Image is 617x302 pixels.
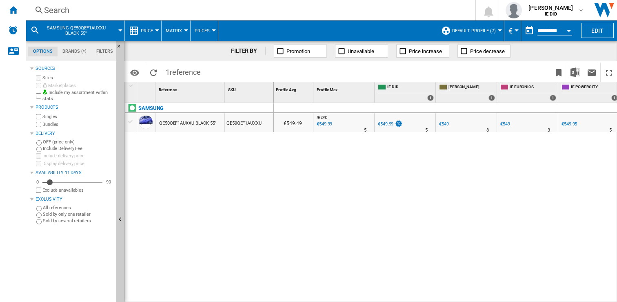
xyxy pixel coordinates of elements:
div: Delivery Time : 5 days [364,126,366,134]
div: Reference Sort None [157,82,224,95]
span: IE DID [387,84,434,91]
label: Sites [42,75,113,81]
label: Display delivery price [42,161,113,167]
div: Sort None [157,82,224,95]
div: Sort None [139,82,155,95]
img: excel-24x24.png [570,67,580,77]
button: Price increase [396,45,449,58]
button: Matrix [166,20,186,41]
span: SAMSUNG QE50QEF1AUXXU BLACK 55" [43,25,109,36]
button: Default profile (7) [452,20,500,41]
div: IE EURONICS 1 offers sold by IE EURONICS [499,82,558,103]
input: Singles [36,114,41,119]
md-tab-item: Options [28,47,58,56]
div: QE50QEF1AUXXU BLACK 55" [159,114,217,133]
div: 90 [104,179,113,185]
div: 0 [34,179,41,185]
md-menu: Currency [504,20,521,41]
button: Open calendar [562,22,576,37]
div: €549.99 [378,121,393,127]
div: Profile Max Sort None [315,82,374,95]
input: OFF (price only) [36,140,42,145]
div: QE50QEF1AUXXU [225,113,273,132]
span: [PERSON_NAME] [448,84,495,91]
md-tab-item: Filters [91,47,118,56]
div: Delivery Time : 5 days [609,126,612,134]
div: Default profile (7) [441,20,500,41]
div: € [508,20,517,41]
input: Bundles [36,122,41,127]
div: 1 offers sold by IE DID [427,95,434,101]
md-tab-item: Brands (*) [58,47,91,56]
div: Exclusivity [36,196,113,203]
input: Display delivery price [36,161,41,166]
span: reference [170,68,201,76]
span: IE EURONICS [510,84,556,91]
label: Sold by only one retailer [43,211,113,217]
div: €549.95 [560,120,577,128]
button: Hide [116,41,126,56]
button: Options [127,65,143,80]
label: Singles [42,114,113,120]
input: Sites [36,75,41,81]
div: Sort None [315,82,374,95]
div: IE DID 1 offers sold by IE DID [376,82,435,103]
img: promotionV3.png [395,120,403,127]
img: mysite-bg-18x18.png [42,89,47,94]
div: €549 [500,121,510,127]
div: Profile Avg Sort None [274,82,313,95]
md-slider: Availability [42,178,102,186]
span: Price increase [409,48,442,54]
input: Display delivery price [36,188,41,193]
input: Marketplaces [36,83,41,88]
div: Sort None [226,82,273,95]
span: Reference [159,87,177,92]
img: profile.jpg [506,2,522,18]
div: Click to filter on that brand [138,103,164,113]
button: SAMSUNG QE50QEF1AUXXU BLACK 55" [43,20,117,41]
div: FILTER BY [231,47,266,55]
span: Price [141,28,153,34]
div: Delivery Time : 3 days [548,126,550,134]
div: Search [44,4,454,16]
div: Sources [36,65,113,72]
img: alerts-logo.svg [8,25,18,35]
div: Price [129,20,157,41]
span: IE DID [317,115,327,120]
input: All references [36,206,42,211]
button: Price decrease [457,45,510,58]
div: €549.95 [562,121,577,127]
input: Include my assortment within stats [36,91,41,101]
div: €549.99 [377,120,403,128]
div: 1 offers sold by IE HARVEY NORMAN [488,95,495,101]
div: Last updated : Sunday, 14 September 2025 00:02 [315,120,332,128]
div: Delivery Time : 5 days [425,126,428,134]
span: Default profile (7) [452,28,496,34]
label: All references [43,205,113,211]
label: Include Delivery Fee [43,145,113,152]
b: IE DID [545,11,557,17]
div: Sort None [274,82,313,95]
input: Sold by only one retailer [36,213,42,218]
div: 1 offers sold by IE EURONICS [550,95,556,101]
div: Delivery [36,130,113,137]
label: Include delivery price [42,153,113,159]
span: SKU [228,87,236,92]
span: Price decrease [470,48,505,54]
span: Profile Avg [276,87,296,92]
div: €549 [438,120,449,128]
button: Maximize [601,63,617,82]
div: [PERSON_NAME] 1 offers sold by IE HARVEY NORMAN [437,82,497,103]
button: Prices [195,20,214,41]
div: €549 [499,120,510,128]
div: Delivery Time : 8 days [486,126,489,134]
span: Matrix [166,28,182,34]
button: Unavailable [335,45,388,58]
span: Profile Max [317,87,337,92]
input: Include Delivery Fee [36,147,42,152]
label: Bundles [42,121,113,128]
span: Prices [195,28,210,34]
div: Products [36,104,113,111]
